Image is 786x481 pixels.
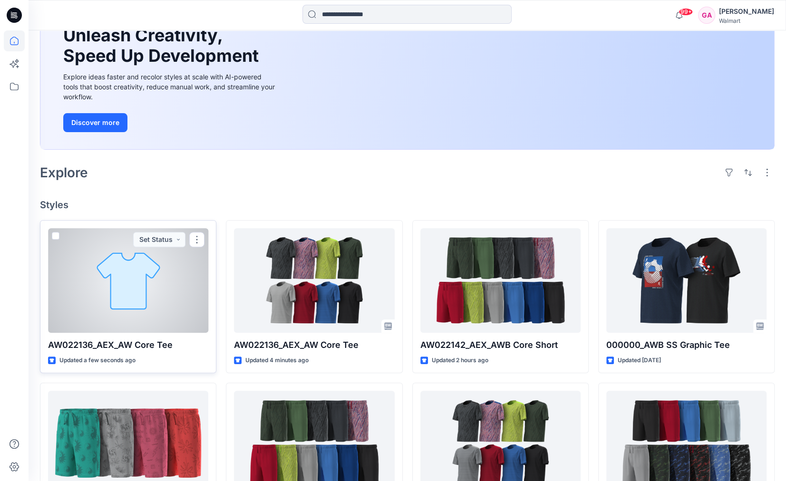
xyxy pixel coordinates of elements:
a: AW022136_AEX_AW Core Tee [48,228,208,333]
p: 000000_AWB SS Graphic Tee [606,338,767,352]
p: AW022142_AEX_AWB Core Short [420,338,581,352]
div: [PERSON_NAME] [719,6,774,17]
p: Updated 2 hours ago [432,356,488,366]
h1: Unleash Creativity, Speed Up Development [63,25,263,66]
a: 000000_AWB SS Graphic Tee [606,228,767,333]
h4: Styles [40,199,775,211]
h2: Explore [40,165,88,180]
p: Updated a few seconds ago [59,356,136,366]
div: Explore ideas faster and recolor styles at scale with AI-powered tools that boost creativity, red... [63,72,277,102]
button: Discover more [63,113,127,132]
a: Discover more [63,113,277,132]
p: Updated [DATE] [618,356,661,366]
a: AW022142_AEX_AWB Core Short [420,228,581,333]
div: Walmart [719,17,774,24]
a: AW022136_AEX_AW Core Tee [234,228,394,333]
span: 99+ [679,8,693,16]
p: Updated 4 minutes ago [245,356,309,366]
p: AW022136_AEX_AW Core Tee [234,338,394,352]
div: GA [698,7,715,24]
p: AW022136_AEX_AW Core Tee [48,338,208,352]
